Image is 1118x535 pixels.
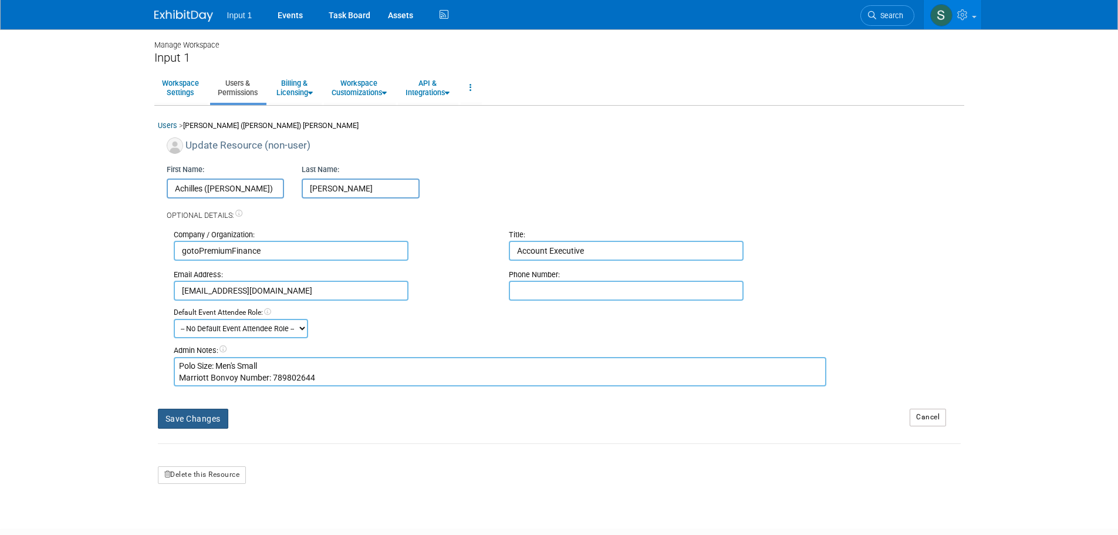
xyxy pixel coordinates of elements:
div: Company / Organization: [174,230,491,241]
button: Delete this Resource [158,466,246,484]
div: Manage Workspace [154,29,964,51]
div: Optional Details: [167,198,961,221]
div: Input 1 [154,51,964,65]
div: Phone Number: [509,270,826,281]
img: ExhibitDay [154,10,213,22]
a: WorkspaceCustomizations [324,73,394,102]
a: Search [860,5,914,26]
a: Users [158,121,177,130]
a: WorkspaceSettings [154,73,207,102]
input: Last Name [302,179,420,198]
span: Input 1 [227,11,252,20]
div: Update Resource (non-user) [167,137,961,159]
a: Billing &Licensing [269,73,320,102]
a: Users &Permissions [210,73,265,102]
label: First Name: [167,164,204,176]
img: Associate-Profile-5.png [167,137,183,154]
a: Cancel [910,409,946,426]
div: Email Address: [174,270,491,281]
div: Default Event Attendee Role: [174,308,961,318]
span: > [179,121,183,130]
span: Search [876,11,903,20]
label: Last Name: [302,164,339,176]
img: Susan Stout [930,4,953,26]
div: Admin Notes: [174,345,827,356]
textarea: Polo Size: Men's Small [174,357,827,386]
a: API &Integrations [398,73,457,102]
div: [PERSON_NAME] ([PERSON_NAME]) [PERSON_NAME] [158,120,961,137]
input: First Name [167,179,285,198]
button: Save Changes [158,409,228,429]
div: Title: [509,230,826,241]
